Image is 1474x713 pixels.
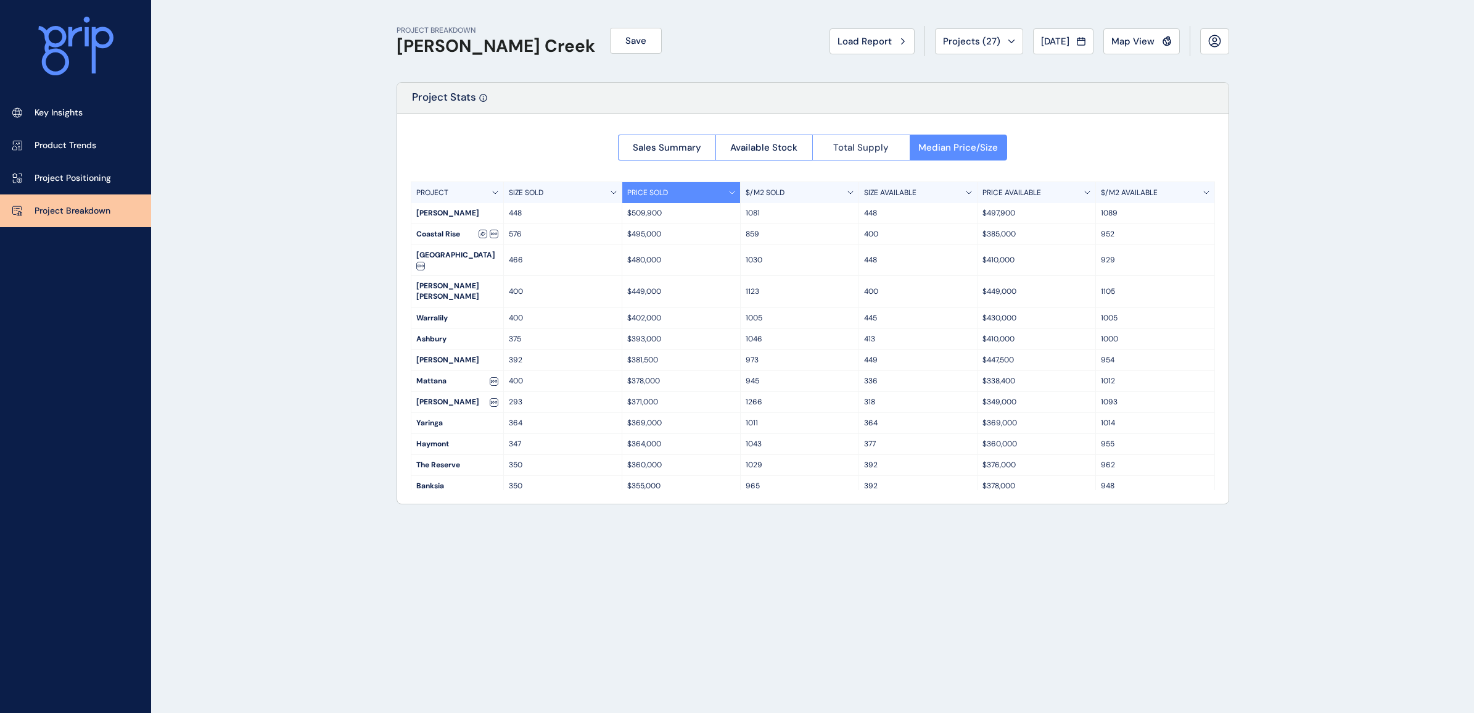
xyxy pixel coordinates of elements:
button: Available Stock [715,135,813,161]
div: Haymont [411,434,503,454]
p: $360,000 [627,460,735,470]
p: $360,000 [982,439,1090,449]
button: Total Supply [812,135,910,161]
p: $393,000 [627,334,735,344]
button: [DATE] [1033,28,1093,54]
p: 962 [1101,460,1209,470]
p: $402,000 [627,313,735,323]
button: Sales Summary [618,135,715,161]
p: 1005 [746,313,854,323]
p: SIZE AVAILABLE [864,188,916,198]
p: 336 [864,376,972,386]
p: 413 [864,334,972,344]
p: $349,000 [982,397,1090,407]
p: Project Positioning [35,172,111,185]
p: 952 [1101,229,1209,240]
p: 392 [509,355,617,365]
p: 466 [509,255,617,265]
div: Warralily [411,308,503,328]
p: 1089 [1101,208,1209,219]
p: 364 [864,418,972,428]
p: $378,000 [627,376,735,386]
span: Save [625,35,646,47]
span: Map View [1111,35,1155,48]
p: $378,000 [982,481,1090,491]
p: 377 [864,439,972,449]
p: 400 [864,229,972,240]
p: 400 [864,286,972,297]
p: 1043 [746,439,854,449]
p: 400 [509,286,617,297]
button: Load Report [830,28,915,54]
p: $410,000 [982,334,1090,344]
p: 1012 [1101,376,1209,386]
p: Product Trends [35,140,96,152]
div: [GEOGRAPHIC_DATA] [411,245,503,275]
p: Project Breakdown [35,205,110,217]
div: Mattana [411,371,503,391]
p: 1000 [1101,334,1209,344]
p: 1266 [746,397,854,407]
div: Ashbury [411,329,503,349]
p: $509,900 [627,208,735,219]
span: Load Report [838,35,892,48]
p: 973 [746,355,854,365]
p: 576 [509,229,617,240]
button: Map View [1103,28,1180,54]
p: 859 [746,229,854,240]
p: $364,000 [627,439,735,449]
p: 1105 [1101,286,1209,297]
p: 448 [864,255,972,265]
p: 1014 [1101,418,1209,428]
div: Coastal Rise [411,224,503,244]
h1: [PERSON_NAME] Creek [397,36,595,57]
div: [PERSON_NAME] [PERSON_NAME] [411,276,503,308]
p: $449,000 [982,286,1090,297]
p: 350 [509,460,617,470]
p: 364 [509,418,617,428]
p: $338,400 [982,376,1090,386]
p: PRICE SOLD [627,188,668,198]
p: 449 [864,355,972,365]
p: $480,000 [627,255,735,265]
p: $497,900 [982,208,1090,219]
p: 392 [864,481,972,491]
p: 1029 [746,460,854,470]
button: Median Price/Size [910,135,1008,161]
button: Projects (27) [935,28,1023,54]
span: Total Supply [833,141,889,154]
p: 929 [1101,255,1209,265]
p: Project Stats [412,90,476,113]
p: 955 [1101,439,1209,449]
p: 392 [864,460,972,470]
p: 945 [746,376,854,386]
div: The Reserve [411,455,503,475]
p: 347 [509,439,617,449]
p: $355,000 [627,481,735,491]
p: PROJECT [416,188,448,198]
span: Projects ( 27 ) [943,35,1000,48]
p: $369,000 [627,418,735,428]
p: 375 [509,334,617,344]
span: [DATE] [1041,35,1069,48]
p: SIZE SOLD [509,188,543,198]
p: $376,000 [982,460,1090,470]
p: 1030 [746,255,854,265]
p: 400 [509,313,617,323]
p: $449,000 [627,286,735,297]
p: PROJECT BREAKDOWN [397,25,595,36]
button: Save [610,28,662,54]
p: 400 [509,376,617,386]
p: $369,000 [982,418,1090,428]
p: 350 [509,481,617,491]
p: $430,000 [982,313,1090,323]
p: $447,500 [982,355,1090,365]
div: Yaringa [411,413,503,433]
p: 1011 [746,418,854,428]
p: 965 [746,481,854,491]
p: 948 [1101,481,1209,491]
p: Key Insights [35,107,83,119]
span: Sales Summary [633,141,701,154]
div: [PERSON_NAME] [411,392,503,412]
p: $385,000 [982,229,1090,240]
